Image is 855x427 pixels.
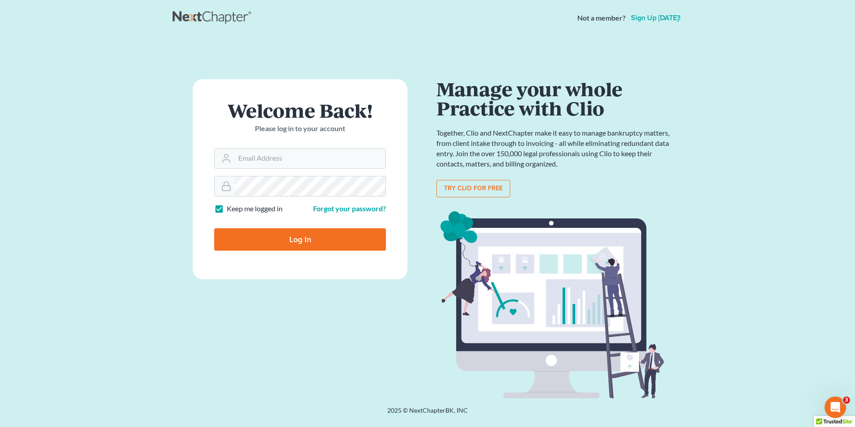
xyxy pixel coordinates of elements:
[436,79,673,117] h1: Manage your whole Practice with Clio
[843,397,850,404] span: 3
[436,180,510,198] a: Try clio for free
[214,101,386,120] h1: Welcome Back!
[173,406,682,422] div: 2025 © NextChapterBK, INC
[214,228,386,251] input: Log In
[436,208,673,402] img: clio_bg-1f7fd5e12b4bb4ecf8b57ca1a7e67e4ff233b1f5529bdf2c1c242739b0445cb7.svg
[825,397,846,418] iframe: Intercom live chat
[436,128,673,169] p: Together, Clio and NextChapter make it easy to manage bankruptcy matters, from client intake thro...
[313,204,386,213] a: Forgot your password?
[214,124,386,134] p: Please log in to your account
[235,149,385,168] input: Email Address
[227,204,283,214] label: Keep me logged in
[629,14,682,21] a: Sign up [DATE]!
[577,13,626,23] strong: Not a member?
